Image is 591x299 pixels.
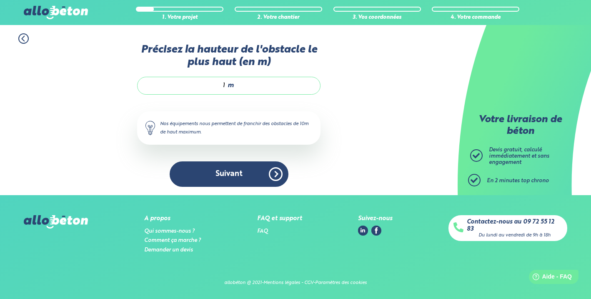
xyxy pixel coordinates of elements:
[24,215,88,229] img: allobéton
[315,280,367,285] a: Paramètres des cookies
[144,247,193,253] a: Demander un devis
[146,81,225,90] input: 0
[144,215,201,222] div: A propos
[224,280,262,286] div: allobéton @ 2021
[478,233,551,238] div: Du lundi au vendredi de 9h à 18h
[235,15,322,21] div: 2. Votre chantier
[257,215,302,222] div: FAQ et support
[472,114,568,137] p: Votre livraison de béton
[263,280,300,285] a: Mentions légales
[432,15,519,21] div: 4. Votre commande
[262,280,263,286] div: -
[144,229,195,234] a: Qui sommes-nous ?
[301,280,303,285] span: -
[333,15,421,21] div: 3. Vos coordonnées
[304,280,313,285] a: CGV
[137,111,321,145] div: Nos équipements nous permettent de franchir des obstacles de 10m de haut maximum.
[489,147,549,165] span: Devis gratuit, calculé immédiatement et sans engagement
[24,6,88,19] img: allobéton
[170,161,288,187] button: Suivant
[144,238,201,243] a: Comment ça marche ?
[358,215,392,222] div: Suivez-nous
[136,15,223,21] div: 1. Votre projet
[517,266,582,290] iframe: Help widget launcher
[467,219,562,232] a: Contactez-nous au 09 72 55 12 83
[257,229,268,234] a: FAQ
[313,280,315,286] div: -
[487,178,549,183] span: En 2 minutes top chrono
[228,82,234,89] span: m
[137,44,321,68] label: Précisez la hauteur de l'obstacle le plus haut (en m)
